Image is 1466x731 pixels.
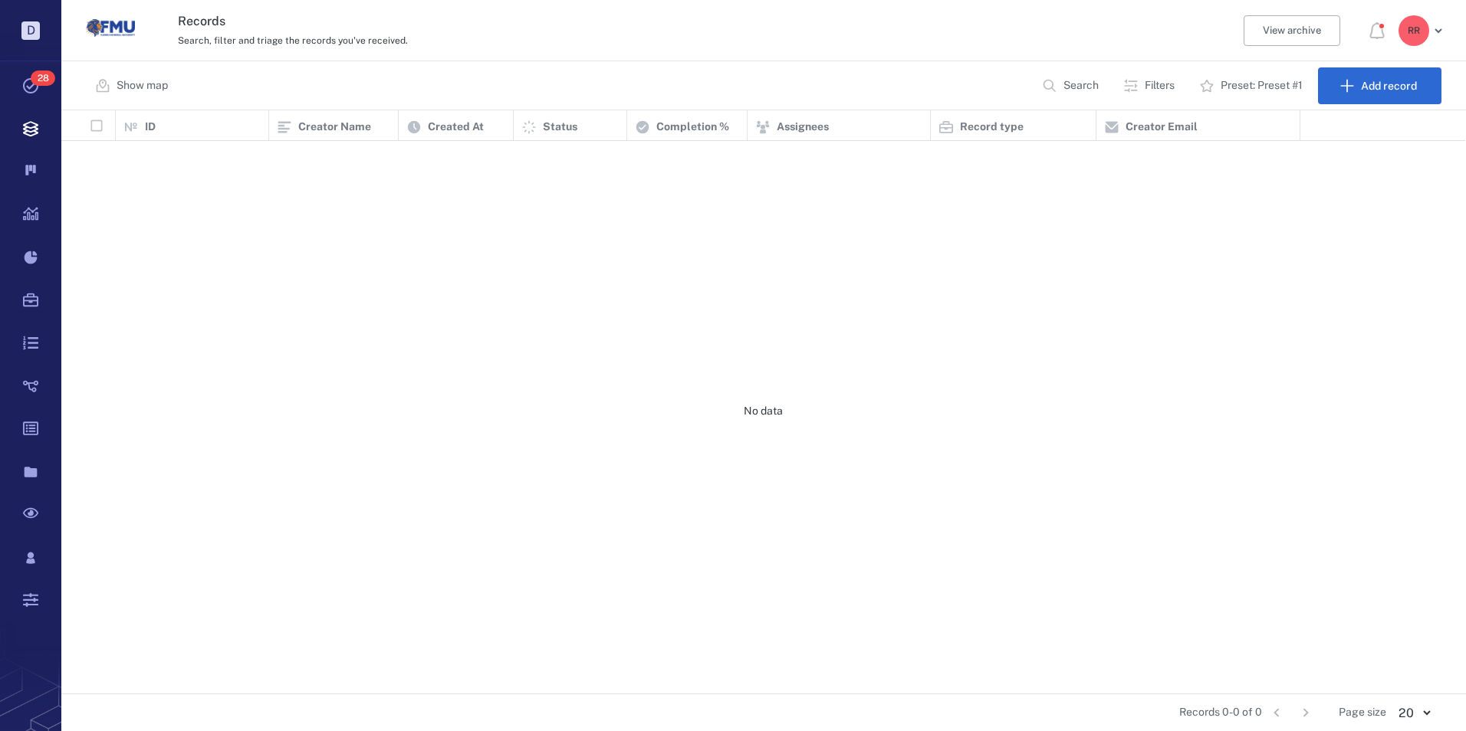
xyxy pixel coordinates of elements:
[543,120,577,135] p: Status
[1114,67,1187,104] button: Filters
[1179,705,1262,720] span: Records 0-0 of 0
[1318,67,1441,104] button: Add record
[178,35,408,46] span: Search, filter and triage the records you've received.
[1262,700,1320,725] nav: pagination navigation
[1190,67,1315,104] button: Preset: Preset #1
[777,120,829,135] p: Assignees
[428,120,484,135] p: Created At
[31,70,55,86] span: 28
[178,12,1008,31] h3: Records
[1126,120,1198,135] p: Creator Email
[1221,78,1303,93] p: Preset: Preset #1
[1244,15,1340,46] button: View archive
[1399,15,1429,46] div: R R
[1063,78,1099,93] p: Search
[86,4,135,53] img: Florida Memorial University logo
[61,141,1465,681] div: No data
[1033,67,1111,104] button: Search
[656,120,729,135] p: Completion %
[117,78,168,93] p: Show map
[1145,78,1175,93] p: Filters
[1339,705,1386,720] span: Page size
[298,120,371,135] p: Creator Name
[960,120,1024,135] p: Record type
[1386,704,1441,722] div: 20
[21,21,40,40] p: D
[145,120,156,135] p: ID
[1399,15,1448,46] button: RR
[86,67,180,104] button: Show map
[86,4,135,58] a: Go home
